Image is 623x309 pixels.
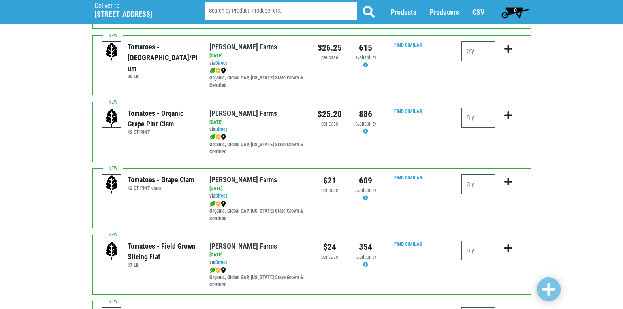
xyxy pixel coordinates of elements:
div: Organic, Global GAP, [US_STATE] State Grown & Certified [209,200,305,222]
div: [DATE] [209,52,305,60]
input: Qty [461,241,495,260]
div: via [209,60,305,67]
span: availability [355,254,376,260]
img: leaf-e5c59151409436ccce96b2ca1b28e03c.png [209,68,216,74]
h5: [STREET_ADDRESS] [95,10,185,19]
a: Direct [215,126,227,132]
span: 0 [514,7,517,13]
div: 354 [354,241,378,253]
img: placeholder-variety-43d6402dacf2d531de610a020419775a.svg [102,175,122,194]
img: placeholder-variety-43d6402dacf2d531de610a020419775a.svg [102,241,122,261]
div: $21 [318,174,342,187]
div: Organic, Global GAP, [US_STATE] State Grown & Certified [209,266,305,289]
img: leaf-e5c59151409436ccce96b2ca1b28e03c.png [209,201,216,207]
img: safety-e55c860ca8c00a9c171001a62a92dabd.png [216,201,221,207]
h6: 25 LB [128,73,198,79]
div: Tomatoes - Organic Grape Pint Clam [128,108,198,129]
a: [PERSON_NAME] Farms [209,109,277,117]
div: Organic, Global GAP, [US_STATE] State Grown & Certified [209,134,305,156]
h6: 12 CT PINT clam [128,185,194,191]
h6: 17 LB [128,262,198,268]
div: 886 [354,108,378,121]
img: map_marker-0e94453035b3232a4d21701695807de9.png [221,201,226,207]
a: Find Similar [394,241,422,247]
div: [DATE] [209,251,305,259]
div: 609 [354,174,378,187]
div: per case [318,254,342,261]
img: map_marker-0e94453035b3232a4d21701695807de9.png [221,134,226,140]
img: safety-e55c860ca8c00a9c171001a62a92dabd.png [216,68,221,74]
div: via [209,126,305,134]
a: Find Similar [394,42,422,48]
div: Tomatoes - [GEOGRAPHIC_DATA]/Plum [128,41,198,73]
div: via [209,192,305,200]
img: safety-e55c860ca8c00a9c171001a62a92dabd.png [216,267,221,273]
div: $25.20 [318,108,342,121]
a: Producers [430,8,459,17]
span: availability [355,187,376,193]
img: map_marker-0e94453035b3232a4d21701695807de9.png [221,267,226,273]
a: Direct [215,60,227,66]
div: via [209,259,305,266]
div: per case [318,121,342,128]
div: Tomatoes - Grape Clam [128,174,194,185]
div: per case [318,187,342,194]
a: Direct [215,259,227,265]
input: Qty [461,108,495,128]
input: Qty [461,174,495,194]
input: Qty [461,41,495,61]
img: leaf-e5c59151409436ccce96b2ca1b28e03c.png [209,134,216,140]
div: [DATE] [209,119,305,126]
img: placeholder-variety-43d6402dacf2d531de610a020419775a.svg [102,42,122,62]
img: leaf-e5c59151409436ccce96b2ca1b28e03c.png [209,267,216,273]
a: Find Similar [394,175,422,181]
div: Organic, Global GAP, [US_STATE] State Grown & Certified [209,67,305,89]
a: Products [391,8,416,17]
img: safety-e55c860ca8c00a9c171001a62a92dabd.png [216,134,221,140]
a: 0 [498,4,533,20]
a: [PERSON_NAME] Farms [209,175,277,184]
div: 615 [354,41,378,54]
div: [DATE] [209,185,305,192]
span: availability [355,121,376,127]
div: per case [318,54,342,62]
a: [PERSON_NAME] Farms [209,242,277,250]
a: Direct [215,193,227,199]
a: CSV [472,8,484,17]
p: Deliver to: [95,2,185,10]
h6: 12 CT PINT [128,129,198,135]
a: [PERSON_NAME] Farms [209,43,277,51]
img: placeholder-variety-43d6402dacf2d531de610a020419775a.svg [102,108,122,128]
div: $24 [318,241,342,253]
input: Search by Product, Producer etc. [205,2,357,20]
span: availability [355,55,376,60]
img: map_marker-0e94453035b3232a4d21701695807de9.png [221,68,226,74]
a: Find Similar [394,108,422,114]
div: $26.25 [318,41,342,54]
div: Tomatoes - Field Grown Slicing Flat [128,241,198,262]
